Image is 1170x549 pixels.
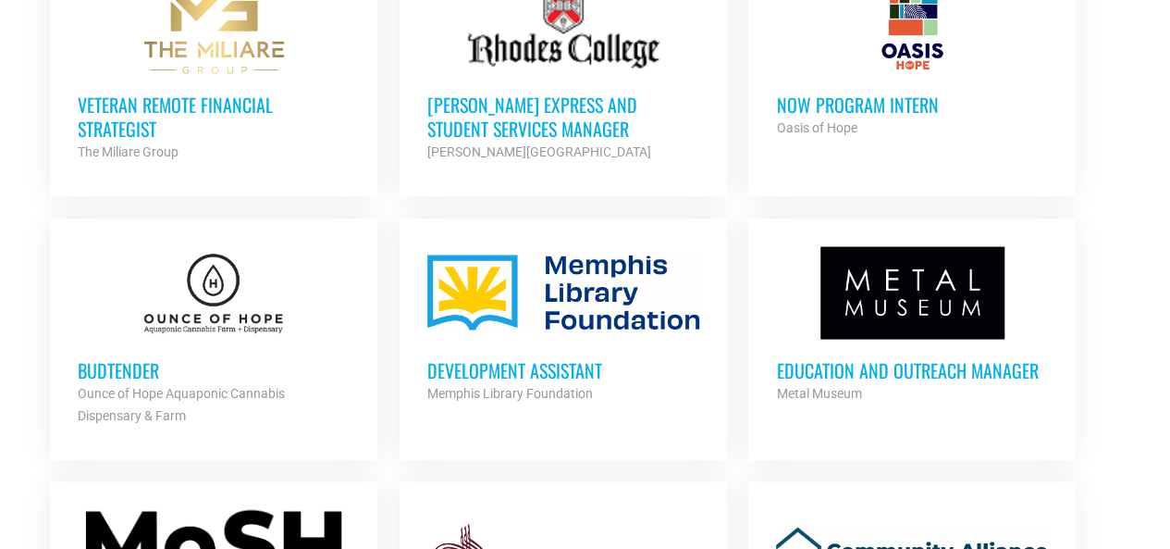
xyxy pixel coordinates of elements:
[50,218,377,454] a: Budtender Ounce of Hope Aquaponic Cannabis Dispensary & Farm
[776,385,861,400] strong: Metal Museum
[427,385,593,400] strong: Memphis Library Foundation
[427,357,699,381] h3: Development Assistant
[427,143,651,158] strong: [PERSON_NAME][GEOGRAPHIC_DATA]
[400,218,727,431] a: Development Assistant Memphis Library Foundation
[776,119,856,134] strong: Oasis of Hope
[78,143,179,158] strong: The Miliare Group
[776,92,1048,116] h3: NOW Program Intern
[427,92,699,140] h3: [PERSON_NAME] Express and Student Services Manager
[78,385,285,422] strong: Ounce of Hope Aquaponic Cannabis Dispensary & Farm
[748,218,1076,431] a: Education and Outreach Manager Metal Museum
[78,357,350,381] h3: Budtender
[776,357,1048,381] h3: Education and Outreach Manager
[78,92,350,140] h3: Veteran Remote Financial Strategist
